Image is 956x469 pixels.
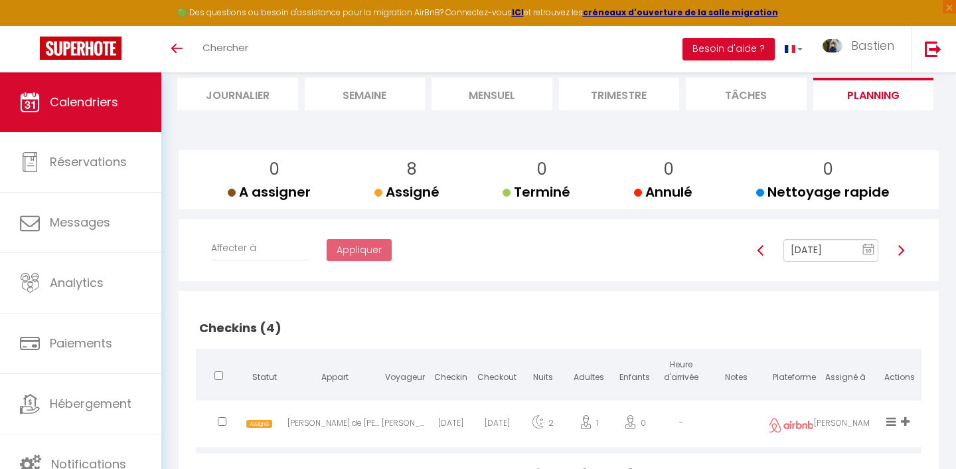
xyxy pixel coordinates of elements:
[305,78,426,110] li: Semaine
[813,349,878,397] th: Assigné à
[520,404,566,447] div: 2
[878,349,922,397] th: Actions
[252,371,277,383] span: Statut
[50,335,112,351] span: Paiements
[520,349,566,397] th: Nuits
[756,245,766,256] img: arrow-left3.svg
[704,349,769,397] th: Notes
[428,404,474,447] div: [DATE]
[767,418,814,432] img: airbnb2.png
[686,78,807,110] li: Tâches
[287,404,382,447] div: [PERSON_NAME] de [PERSON_NAME]
[925,41,941,57] img: logout
[865,248,872,254] text: 10
[474,349,520,397] th: Checkout
[513,157,570,182] p: 0
[769,349,813,397] th: Plateforme
[196,308,921,349] h2: Checkins (4)
[474,404,520,447] div: [DATE]
[851,37,894,54] span: Bastien
[566,349,611,397] th: Adultes
[682,38,775,60] button: Besoin d'aide ?
[382,349,428,397] th: Voyageur
[634,183,692,201] span: Annulé
[238,157,311,182] p: 0
[658,404,704,447] div: -
[50,214,110,231] span: Messages
[756,183,890,201] span: Nettoyage rapide
[813,78,934,110] li: Planning
[374,183,439,201] span: Assigné
[767,157,890,182] p: 0
[813,404,878,447] div: [PERSON_NAME]
[177,78,298,110] li: Journalier
[50,153,127,170] span: Réservations
[382,404,428,447] div: [PERSON_NAME]
[612,349,658,397] th: Enfants
[559,78,680,110] li: Trimestre
[385,157,439,182] p: 8
[612,404,658,447] div: 0
[327,239,392,262] button: Appliquer
[228,183,311,201] span: A assigner
[50,274,104,291] span: Analytics
[566,404,611,447] div: 1
[645,157,692,182] p: 0
[321,371,349,383] span: Appart
[428,349,474,397] th: Checkin
[432,78,552,110] li: Mensuel
[583,7,778,18] a: créneaux d'ouverture de la salle migration
[823,39,842,52] img: ...
[503,183,570,201] span: Terminé
[512,7,524,18] a: ICI
[246,420,272,428] span: Assigné
[40,37,121,60] img: Super Booking
[896,245,906,256] img: arrow-right3.svg
[50,395,131,412] span: Hébergement
[11,5,50,45] button: Ouvrir le widget de chat LiveChat
[193,26,258,72] a: Chercher
[783,239,878,262] input: Select Date
[813,26,911,72] a: ... Bastien
[658,349,704,397] th: Heure d'arrivée
[50,94,118,110] span: Calendriers
[202,41,248,54] span: Chercher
